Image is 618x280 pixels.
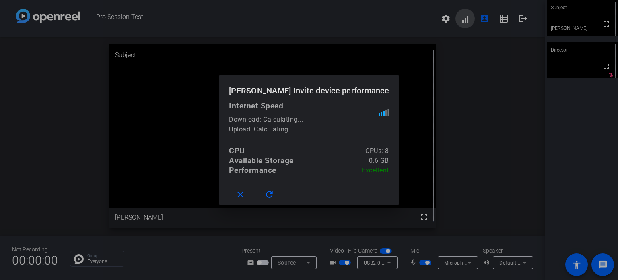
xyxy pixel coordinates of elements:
div: Available Storage [229,156,294,166]
mat-icon: close [235,190,245,200]
mat-icon: refresh [264,190,274,200]
div: 0.6 GB [369,156,389,166]
div: Performance [229,166,276,175]
div: CPU [229,146,245,156]
div: Upload: Calculating... [229,124,379,134]
div: CPUs: 8 [365,146,389,156]
div: Excellent [362,166,389,175]
div: Internet Speed [229,101,389,111]
div: Download: Calculating... [229,115,379,124]
h1: [PERSON_NAME] Invite device performance [219,75,399,101]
